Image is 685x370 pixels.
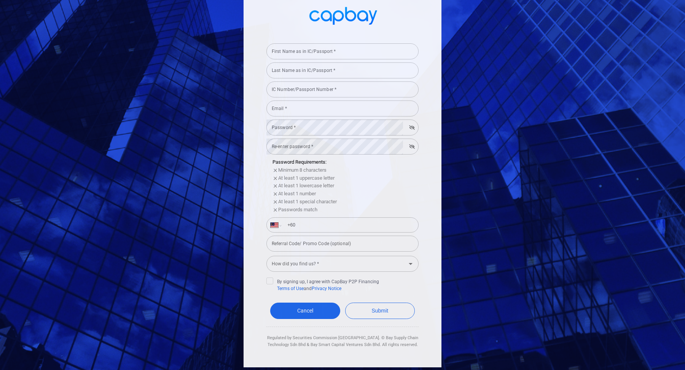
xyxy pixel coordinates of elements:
[272,159,327,165] span: Password Requirements:
[345,303,415,319] button: Submit
[266,327,419,348] div: Regulated by Securities Commission [GEOGRAPHIC_DATA]. © Bay Supply Chain Technology Sdn Bhd & Bay...
[277,286,304,291] a: Terms of Use
[278,167,327,173] span: Minimum 8 characters
[278,191,316,196] span: At least 1 number
[278,199,337,204] span: At least 1 special character
[266,277,379,292] span: By signing up, I agree with CapBay P2P Financing and
[312,286,341,291] a: Privacy Notice
[278,175,335,181] span: At least 1 uppercase letter
[405,258,416,269] button: Open
[278,207,317,212] span: Passwords match
[283,219,414,231] input: Enter phone number *
[297,308,313,314] span: Cancel
[278,183,334,188] span: At least 1 lowercase letter
[270,303,340,319] a: Cancel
